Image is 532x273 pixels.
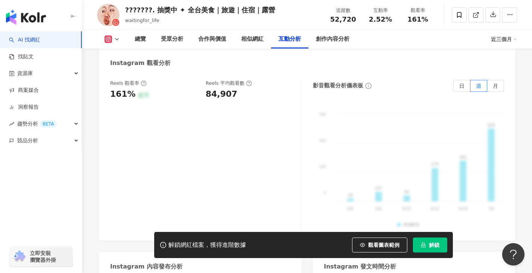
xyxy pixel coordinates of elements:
[125,18,159,23] span: waitingfor_life
[9,36,40,44] a: searchAI 找網紅
[329,7,357,14] div: 追蹤數
[97,4,119,26] img: KOL Avatar
[429,242,439,248] span: 解鎖
[330,15,356,23] span: 52,720
[168,241,246,249] div: 解鎖網紅檔案，獲得進階數據
[17,115,57,132] span: 趨勢分析
[135,35,146,44] div: 總覽
[324,263,396,271] div: Instagram 發文時間分析
[9,121,14,127] span: rise
[9,53,34,61] a: 找貼文
[368,242,399,248] span: 觀看圖表範例
[206,89,237,100] div: 84,907
[10,246,72,267] a: chrome extension立即安裝 瀏覽器外掛
[491,33,517,45] div: 近三個月
[125,5,275,15] div: ???????. 抽獎中 ✦ 全台美食｜旅遊｜住宿｜露營
[206,80,252,87] div: Reels 平均觀看數
[110,263,183,271] div: Instagram 內容發布分析
[110,80,147,87] div: Reels 觀看率
[476,83,481,89] span: 週
[198,35,226,44] div: 合作與價值
[30,250,56,263] span: 立即安裝 瀏覽器外掛
[110,89,136,100] div: 161%
[352,238,407,252] button: 觀看圖表範例
[9,87,39,94] a: 商案媒合
[17,132,38,149] span: 競品分析
[12,251,27,263] img: chrome extension
[241,35,264,44] div: 相似網紅
[493,83,498,89] span: 月
[369,16,392,23] span: 2.52%
[413,238,447,252] button: 解鎖
[459,83,464,89] span: 日
[313,82,363,90] div: 影音觀看分析儀表板
[9,103,39,111] a: 洞察報告
[17,65,33,82] span: 資源庫
[110,59,171,67] div: Instagram 觀看分析
[279,35,301,44] div: 互動分析
[6,10,46,25] img: logo
[421,242,426,248] span: lock
[366,7,395,14] div: 互動率
[161,35,183,44] div: 受眾分析
[40,120,57,128] div: BETA
[407,16,428,23] span: 161%
[316,35,349,44] div: 創作內容分析
[404,7,432,14] div: 觀看率
[364,82,373,90] span: info-circle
